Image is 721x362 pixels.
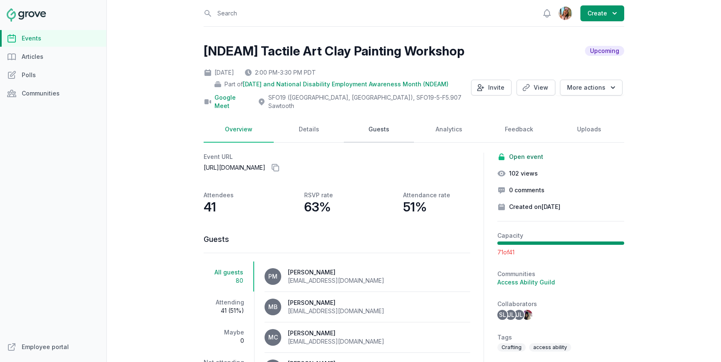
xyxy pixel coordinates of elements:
[204,261,254,292] a: All guests80
[497,231,624,240] h2: Capacity
[509,169,538,178] span: 102 views
[274,117,344,143] a: Details
[288,307,384,315] div: [EMAIL_ADDRESS][DOMAIN_NAME]
[542,203,560,210] time: [DATE]
[204,153,470,161] h2: Event URL
[204,307,244,315] span: 41 (51%)
[268,274,277,279] span: PM
[560,80,623,96] button: More actions
[288,329,384,337] div: [PERSON_NAME]
[204,292,254,322] a: Attending41 (51%)
[204,43,464,58] h2: [NDEAM] Tactile Art Clay Painting Workshop
[554,117,624,143] a: Uploads
[497,333,624,342] h2: Tags
[344,117,414,143] a: Guests
[214,93,247,110] a: Google Meet
[204,68,234,77] div: [DATE]
[204,199,216,214] p: 41
[268,304,277,310] span: MB
[497,300,624,308] h2: Collaborators
[507,312,514,318] span: JL
[204,337,244,345] span: 0
[497,278,624,287] a: Access Ability Guild
[509,203,560,211] span: Created on
[288,337,384,346] div: [EMAIL_ADDRESS][DOMAIN_NAME]
[509,153,543,161] span: Open event
[204,234,470,244] h3: Guests
[509,186,545,194] span: 0 comments
[529,343,571,352] span: access ability
[288,268,384,277] div: [PERSON_NAME]
[516,312,523,318] span: JL
[7,8,46,22] img: Grove
[244,68,316,77] div: 2:00 PM - 3:30 PM PDT
[257,93,464,110] div: SFO19 ([GEOGRAPHIC_DATA], [GEOGRAPHIC_DATA]) , SFO19-5-F5.907 Sawtooth
[304,199,331,214] p: 63%
[403,199,427,214] p: 51%
[414,117,484,143] a: Analytics
[484,117,554,143] a: Feedback
[288,299,384,307] div: [PERSON_NAME]
[497,270,624,278] h2: Communities
[204,191,234,199] p: Attendees
[471,80,512,96] button: Invite
[204,161,470,174] p: [URL][DOMAIN_NAME]
[204,322,254,352] a: Maybe0
[268,334,278,340] span: MC
[580,5,624,21] button: Create
[204,277,243,285] span: 80
[517,80,555,96] a: View
[497,248,624,256] div: 71 of 41
[204,117,274,143] a: Overview
[585,46,624,56] span: Upcoming
[497,343,526,352] span: Crafting
[403,191,450,199] p: Attendance rate
[499,312,506,318] span: SL
[214,80,449,88] div: Part of
[243,80,449,88] span: [DATE] and National Disability Employment Awareness Month (NDEAM)
[304,191,333,199] p: RSVP rate
[288,277,384,285] div: [EMAIL_ADDRESS][DOMAIN_NAME]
